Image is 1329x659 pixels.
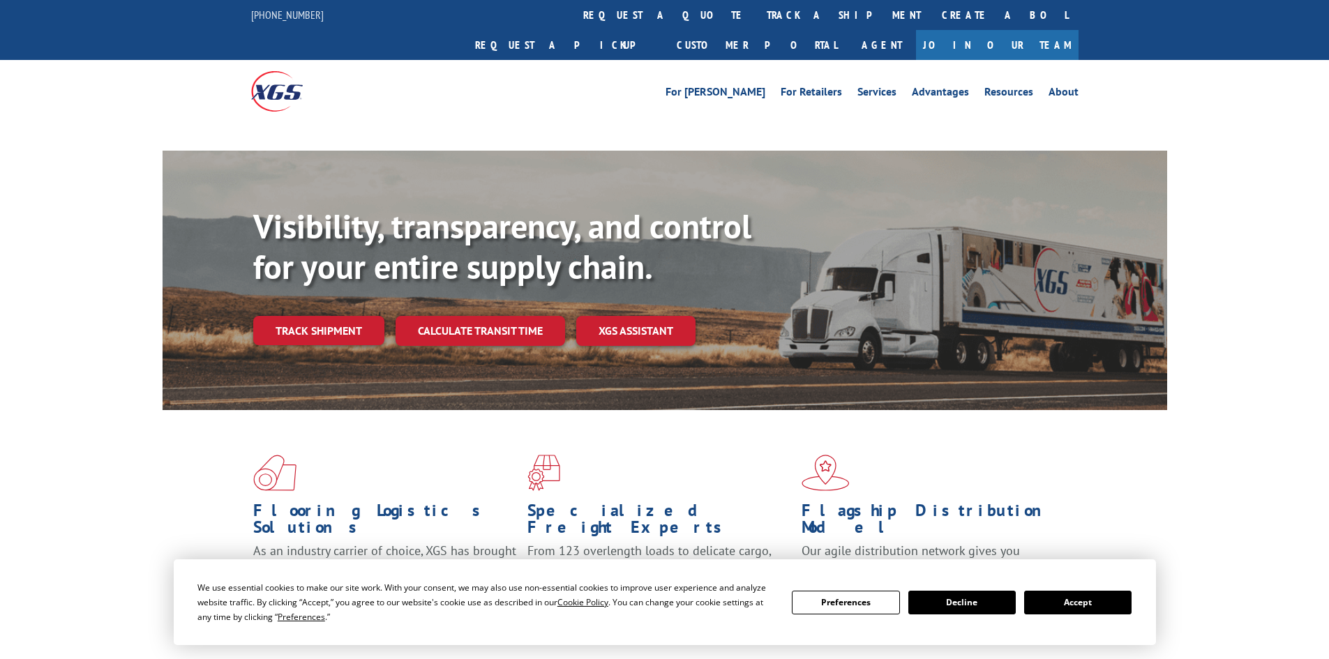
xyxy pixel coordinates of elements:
a: About [1049,86,1079,102]
span: Cookie Policy [557,596,608,608]
a: Track shipment [253,316,384,345]
img: xgs-icon-flagship-distribution-model-red [802,455,850,491]
div: Cookie Consent Prompt [174,559,1156,645]
h1: Specialized Freight Experts [527,502,791,543]
button: Accept [1024,591,1132,614]
a: Request a pickup [465,30,666,60]
h1: Flooring Logistics Solutions [253,502,517,543]
a: XGS ASSISTANT [576,316,696,346]
a: Services [857,86,896,102]
span: As an industry carrier of choice, XGS has brought innovation and dedication to flooring logistics... [253,543,516,592]
img: xgs-icon-focused-on-flooring-red [527,455,560,491]
button: Preferences [792,591,899,614]
a: Agent [848,30,916,60]
img: xgs-icon-total-supply-chain-intelligence-red [253,455,296,491]
b: Visibility, transparency, and control for your entire supply chain. [253,204,751,288]
h1: Flagship Distribution Model [802,502,1065,543]
a: Join Our Team [916,30,1079,60]
span: Our agile distribution network gives you nationwide inventory management on demand. [802,543,1058,575]
span: Preferences [278,611,325,623]
a: Customer Portal [666,30,848,60]
a: Resources [984,86,1033,102]
a: Calculate transit time [396,316,565,346]
a: [PHONE_NUMBER] [251,8,324,22]
a: For Retailers [781,86,842,102]
div: We use essential cookies to make our site work. With your consent, we may also use non-essential ... [197,580,775,624]
a: For [PERSON_NAME] [666,86,765,102]
a: Advantages [912,86,969,102]
p: From 123 overlength loads to delicate cargo, our experienced staff knows the best way to move you... [527,543,791,605]
button: Decline [908,591,1016,614]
